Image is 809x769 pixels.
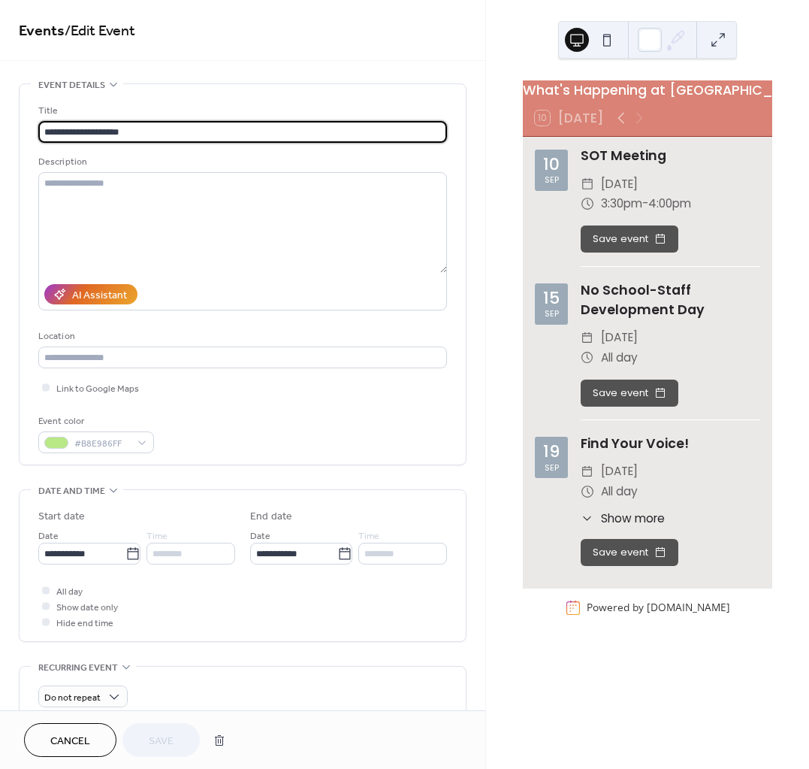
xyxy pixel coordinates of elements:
span: All day [56,584,83,600]
span: Date [38,528,59,544]
span: #B8E986FF [74,436,130,452]
span: Recurring event [38,660,118,676]
span: - [642,194,648,213]
div: ​ [581,462,594,481]
span: Do not repeat [44,689,101,707]
div: 15 [543,290,560,307]
div: ​ [581,194,594,213]
span: Event details [38,77,105,93]
button: Save event [581,539,678,566]
span: Hide end time [56,616,113,631]
div: SOT Meeting [581,146,760,165]
div: Title [38,103,444,119]
span: / Edit Event [65,17,135,46]
div: Start date [38,509,85,525]
div: Sep [545,310,559,318]
div: End date [250,509,292,525]
a: Events [19,17,65,46]
div: No School-Staff Development Day [581,280,760,320]
span: Show date only [56,600,118,616]
div: Event color [38,413,151,429]
div: Location [38,328,444,344]
span: Show more [601,510,665,527]
div: AI Assistant [72,288,127,304]
span: 3:30pm [601,194,642,213]
span: Time [146,528,168,544]
div: Find Your Voice! [581,434,760,453]
div: ​ [581,174,594,194]
button: Save event [581,226,678,253]
div: 19 [543,444,560,460]
span: [DATE] [601,328,638,347]
button: AI Assistant [44,284,137,304]
div: ​ [581,328,594,347]
div: Description [38,154,444,170]
span: Link to Google Maps [56,381,139,397]
div: Sep [545,176,559,184]
div: ​ [581,482,594,501]
span: Cancel [50,734,90,749]
button: Save event [581,380,678,407]
button: ​Show more [581,510,664,527]
div: 10 [543,156,560,173]
div: ​ [581,510,594,527]
span: Date [250,528,270,544]
span: All day [601,482,638,501]
div: ​ [581,348,594,368]
span: [DATE] [601,462,638,481]
a: [DOMAIN_NAME] [647,601,730,615]
div: Powered by [587,601,730,615]
span: Date and time [38,483,105,499]
span: 4:00pm [648,194,691,213]
span: Time [358,528,379,544]
button: Cancel [24,723,116,757]
div: What's Happening at [GEOGRAPHIC_DATA] [523,80,772,100]
span: [DATE] [601,174,638,194]
div: Sep [545,464,559,472]
span: All day [601,348,638,368]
